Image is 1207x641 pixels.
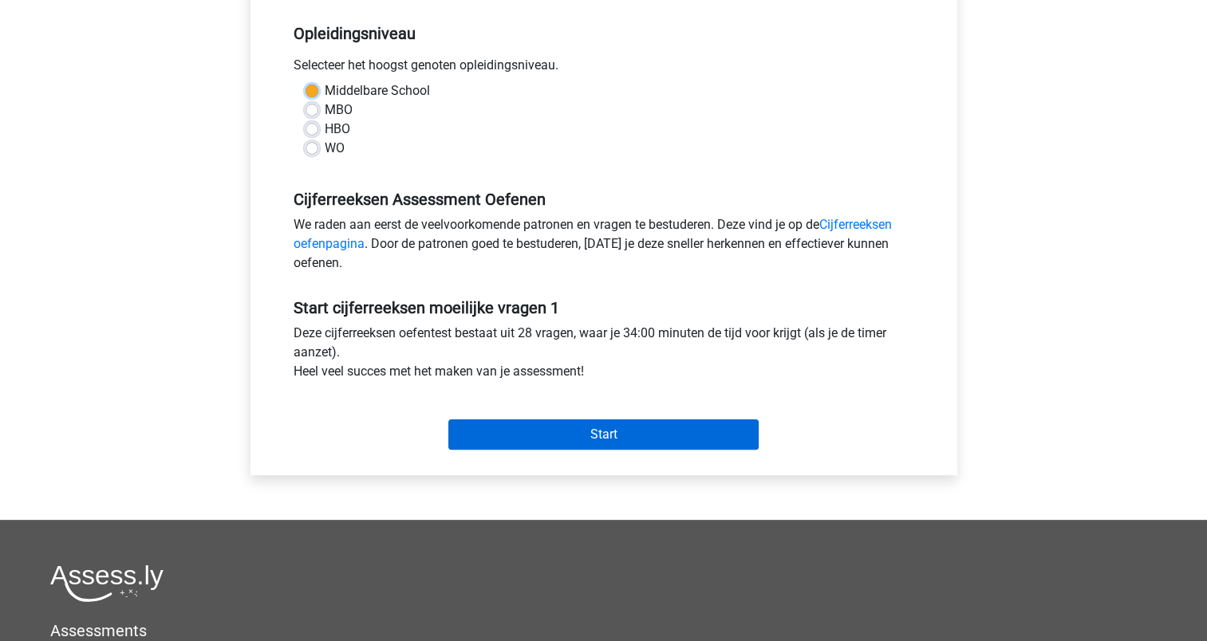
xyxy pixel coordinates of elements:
[448,419,759,450] input: Start
[294,298,914,317] h5: Start cijferreeksen moeilijke vragen 1
[50,564,164,602] img: Assessly logo
[325,139,345,158] label: WO
[282,324,926,387] div: Deze cijferreeksen oefentest bestaat uit 28 vragen, waar je 34:00 minuten de tijd voor krijgt (al...
[294,190,914,209] h5: Cijferreeksen Assessment Oefenen
[325,120,350,139] label: HBO
[50,621,1157,640] h5: Assessments
[325,81,430,100] label: Middelbare School
[294,18,914,49] h5: Opleidingsniveau
[325,100,353,120] label: MBO
[282,215,926,279] div: We raden aan eerst de veelvoorkomende patronen en vragen te bestuderen. Deze vind je op de . Door...
[282,56,926,81] div: Selecteer het hoogst genoten opleidingsniveau.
